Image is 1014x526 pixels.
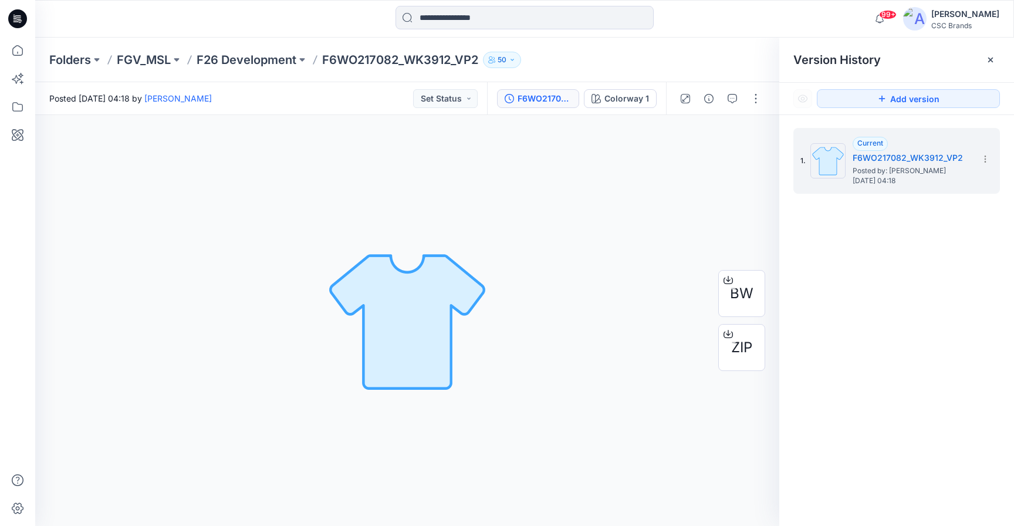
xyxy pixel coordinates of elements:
span: ZIP [731,337,752,358]
span: [DATE] 04:18 [853,177,970,185]
span: Posted [DATE] 04:18 by [49,92,212,104]
p: F6WO217082_WK3912_VP2 [322,52,478,68]
h5: F6WO217082_WK3912_VP2 [853,151,970,165]
span: 1. [800,156,806,166]
a: FGV_MSL [117,52,171,68]
a: Folders [49,52,91,68]
p: 50 [498,53,506,66]
span: Version History [793,53,881,67]
button: Colorway 1 [584,89,657,108]
span: BW [730,283,753,304]
span: Posted by: Kawsar Kanejio [853,165,970,177]
button: 50 [483,52,521,68]
div: CSC Brands [931,21,999,30]
a: [PERSON_NAME] [144,93,212,103]
div: [PERSON_NAME] [931,7,999,21]
div: Colorway 1 [604,92,649,105]
button: Close [986,55,995,65]
div: F6WO217082_WK3912_VP2 [518,92,572,105]
button: Show Hidden Versions [793,89,812,108]
a: F26 Development [197,52,296,68]
img: No Outline [325,238,489,403]
img: avatar [903,7,927,31]
button: F6WO217082_WK3912_VP2 [497,89,579,108]
span: Current [857,139,883,147]
img: F6WO217082_WK3912_VP2 [810,143,846,178]
button: Add version [817,89,1000,108]
span: 99+ [879,10,897,19]
button: Details [699,89,718,108]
